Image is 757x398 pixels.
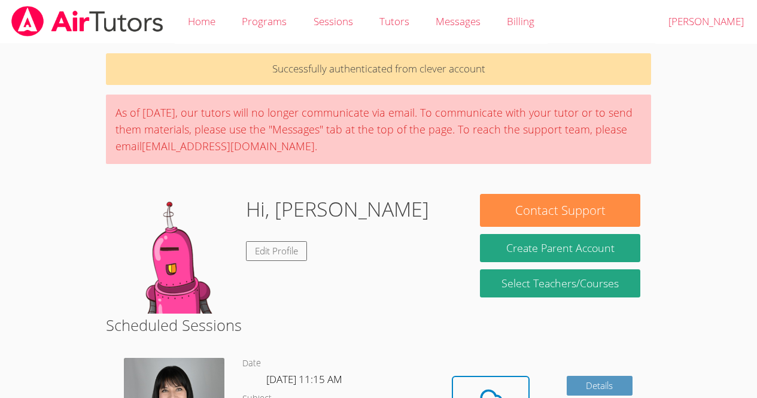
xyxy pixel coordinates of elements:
[10,6,165,37] img: airtutors_banner-c4298cdbf04f3fff15de1276eac7730deb9818008684d7c2e4769d2f7ddbe033.png
[567,376,633,396] a: Details
[106,314,651,336] h2: Scheduled Sessions
[480,234,640,262] button: Create Parent Account
[246,194,429,224] h1: Hi, [PERSON_NAME]
[480,269,640,297] a: Select Teachers/Courses
[246,241,307,261] a: Edit Profile
[266,372,342,386] span: [DATE] 11:15 AM
[242,356,261,371] dt: Date
[117,194,236,314] img: default.png
[106,53,651,85] p: Successfully authenticated from clever account
[436,14,481,28] span: Messages
[480,194,640,227] button: Contact Support
[106,95,651,164] div: As of [DATE], our tutors will no longer communicate via email. To communicate with your tutor or ...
